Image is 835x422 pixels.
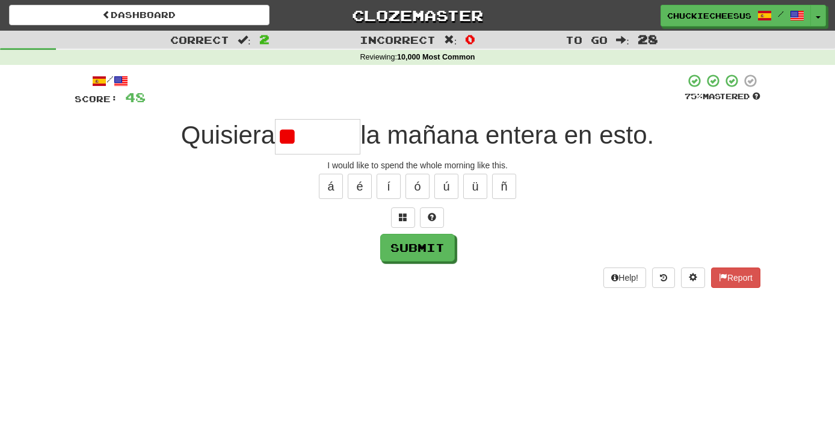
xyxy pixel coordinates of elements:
span: chuckiecheesus [667,10,751,21]
span: : [616,35,629,45]
span: 2 [259,32,270,46]
button: Single letter hint - you only get 1 per sentence and score half the points! alt+h [420,207,444,228]
span: Quisiera [181,121,275,149]
button: ú [434,174,458,199]
a: chuckiecheesus / [661,5,811,26]
a: Dashboard [9,5,270,25]
span: 0 [465,32,475,46]
button: Round history (alt+y) [652,268,675,288]
span: 28 [638,32,658,46]
span: la mañana entera en esto. [360,121,654,149]
span: Incorrect [360,34,436,46]
button: Switch sentence to multiple choice alt+p [391,207,415,228]
button: Submit [380,234,455,261]
button: í [377,174,401,199]
span: / [778,10,784,18]
div: / [75,73,146,88]
span: 75 % [685,91,703,101]
div: I would like to spend the whole morning like this. [75,159,760,171]
span: : [238,35,251,45]
span: Score: [75,94,118,104]
div: Mastered [685,91,760,102]
a: Clozemaster [288,5,548,26]
span: Correct [170,34,229,46]
button: Help! [603,268,646,288]
span: : [444,35,457,45]
button: ó [405,174,430,199]
button: á [319,174,343,199]
button: é [348,174,372,199]
button: ü [463,174,487,199]
button: Report [711,268,760,288]
button: ñ [492,174,516,199]
span: 48 [125,90,146,105]
strong: 10,000 Most Common [397,53,475,61]
span: To go [565,34,608,46]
